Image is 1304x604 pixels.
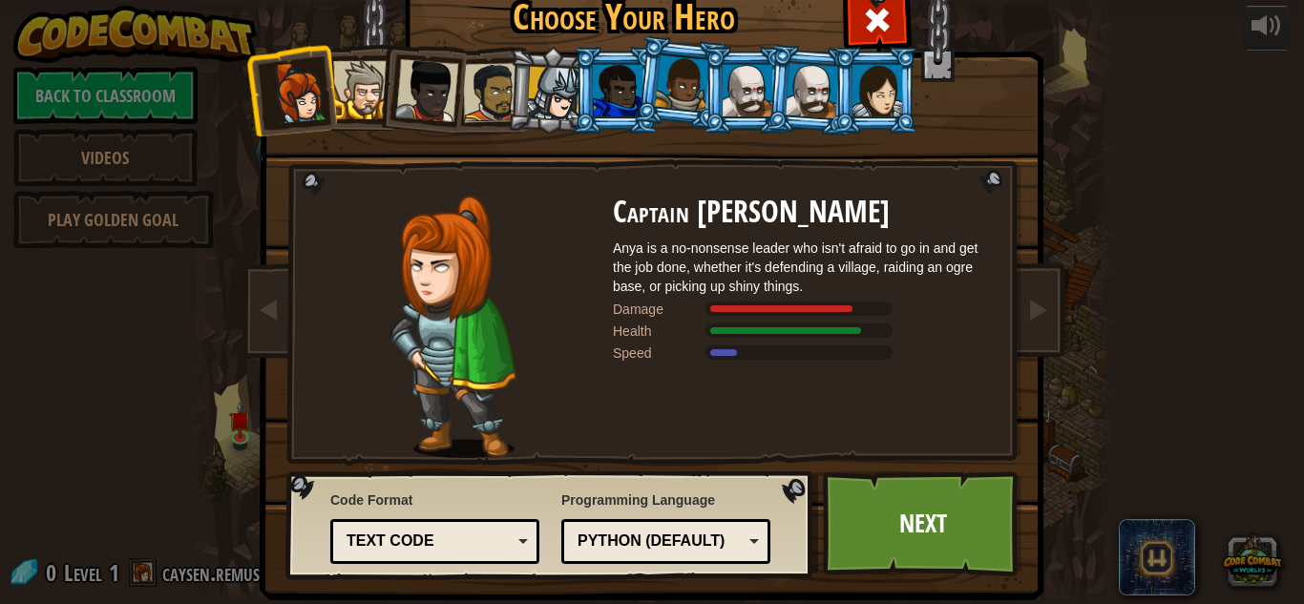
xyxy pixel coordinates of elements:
[374,40,468,134] li: Lady Ida Justheart
[613,300,708,319] div: Damage
[244,43,338,136] li: Captain Anya Weston
[285,471,818,580] img: language-selector-background.png
[703,47,789,134] li: Okar Stompfoot
[330,490,539,510] span: Code Format
[613,322,995,341] div: Gains 140% of listed Warrior armor health.
[578,531,743,552] div: Python (Default)
[506,45,597,136] li: Hattori Hanzō
[313,44,399,131] li: Sir Tharin Thunderfist
[613,344,708,363] div: Speed
[613,239,995,296] div: Anya is a no-nonsense leader who isn't afraid to go in and get the job done, whether it's defendi...
[347,531,512,552] div: Text code
[823,471,1022,576] a: Next
[832,47,918,134] li: Illia Shieldsmith
[561,490,770,510] span: Programming Language
[613,322,708,341] div: Health
[613,344,995,363] div: Moves at 6 meters per second.
[390,196,515,458] img: captain-pose.png
[573,47,659,134] li: Gordon the Stalwart
[765,44,856,136] li: Okar Stompfoot
[613,196,995,229] h2: Captain [PERSON_NAME]
[442,46,530,135] li: Alejandro the Duelist
[613,300,995,319] div: Deals 120% of listed Warrior weapon damage.
[633,35,727,131] li: Arryn Stonewall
